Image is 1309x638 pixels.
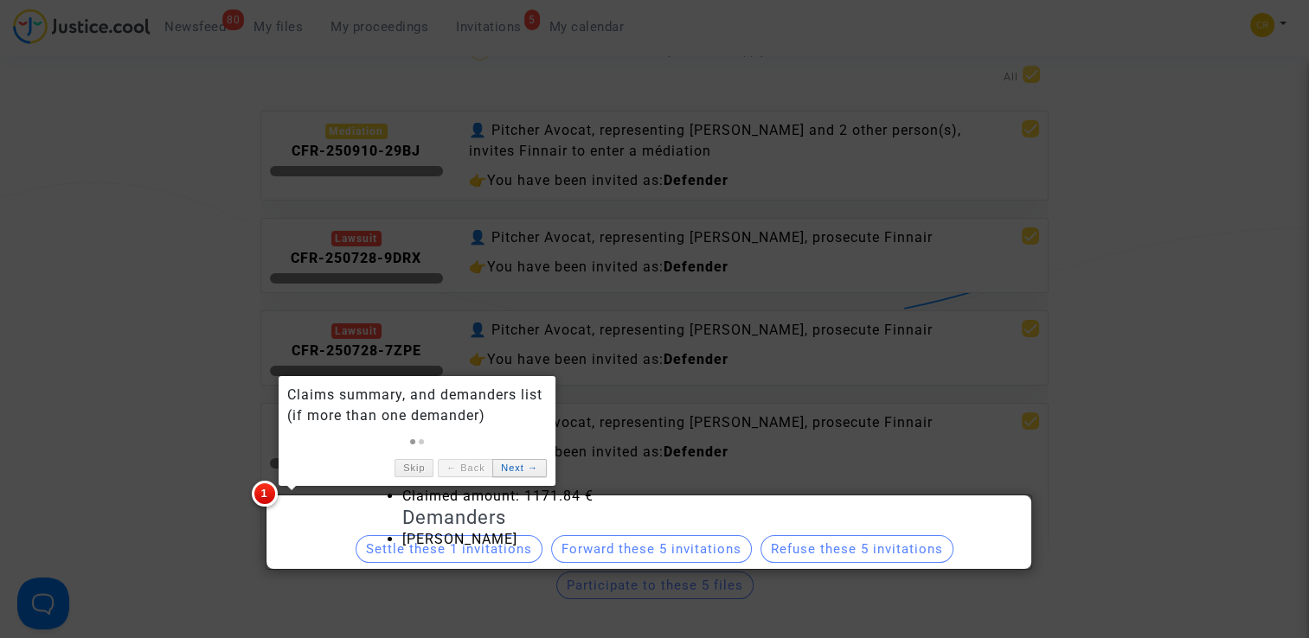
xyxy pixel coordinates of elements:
[402,529,1039,550] li: [PERSON_NAME]
[395,459,433,477] a: Skip
[402,486,1039,507] li: Claimed amount: 1171.84 €
[438,459,492,477] a: ← Back
[402,507,1039,529] h4: Demanders
[492,459,546,477] a: Next →
[287,385,547,426] div: Claims summary, and demanders list (if more than one demander)
[252,481,278,507] span: 1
